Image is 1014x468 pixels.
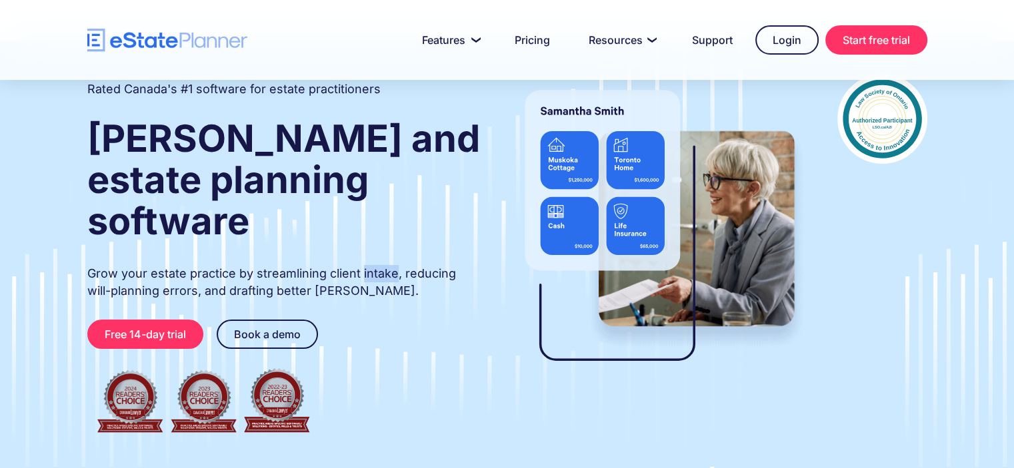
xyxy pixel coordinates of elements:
img: estate planner showing wills to their clients, using eState Planner, a leading estate planning so... [509,74,811,387]
a: Login [755,25,819,55]
a: Features [406,27,492,53]
p: Grow your estate practice by streamlining client intake, reducing will-planning errors, and draft... [87,265,482,300]
a: Start free trial [825,25,927,55]
a: Support [676,27,749,53]
strong: [PERSON_NAME] and estate planning software [87,116,480,244]
a: Book a demo [217,320,318,349]
a: Free 14-day trial [87,320,203,349]
a: Resources [573,27,669,53]
h2: Rated Canada's #1 software for estate practitioners [87,81,381,98]
a: Pricing [499,27,566,53]
a: home [87,29,247,52]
